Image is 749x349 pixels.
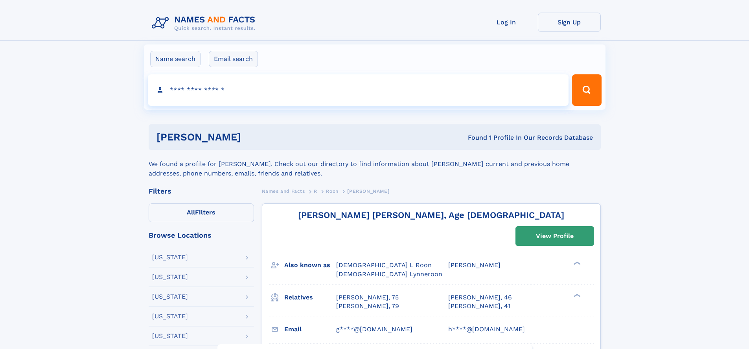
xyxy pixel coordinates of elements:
a: R [314,186,317,196]
a: View Profile [516,227,594,246]
div: [US_STATE] [152,294,188,300]
a: Names and Facts [262,186,305,196]
span: Roon [326,188,338,194]
label: Name search [150,51,201,67]
span: [DEMOGRAPHIC_DATA] L Roon [336,261,432,269]
label: Filters [149,203,254,222]
span: R [314,188,317,194]
div: [US_STATE] [152,254,188,260]
div: [US_STATE] [152,274,188,280]
a: Roon [326,186,338,196]
label: Email search [209,51,258,67]
button: Search Button [572,74,601,106]
a: [PERSON_NAME], 41 [448,302,510,310]
a: [PERSON_NAME], 79 [336,302,399,310]
div: We found a profile for [PERSON_NAME]. Check out our directory to find information about [PERSON_N... [149,150,601,178]
h3: Email [284,323,336,336]
input: search input [148,74,569,106]
div: Browse Locations [149,232,254,239]
a: [PERSON_NAME], 46 [448,293,512,302]
div: Found 1 Profile In Our Records Database [354,133,593,142]
div: ❯ [572,261,581,266]
a: Sign Up [538,13,601,32]
span: [PERSON_NAME] [448,261,501,269]
h3: Relatives [284,291,336,304]
a: [PERSON_NAME], 75 [336,293,399,302]
span: [PERSON_NAME] [347,188,389,194]
a: Log In [475,13,538,32]
img: Logo Names and Facts [149,13,262,34]
h3: Also known as [284,259,336,272]
h1: [PERSON_NAME] [156,132,355,142]
a: [PERSON_NAME] [PERSON_NAME], Age [DEMOGRAPHIC_DATA] [298,210,564,220]
span: All [187,209,195,216]
div: [US_STATE] [152,333,188,339]
div: View Profile [536,227,574,245]
span: [DEMOGRAPHIC_DATA] Lynneroon [336,270,442,278]
div: [US_STATE] [152,313,188,319]
div: Filters [149,188,254,195]
div: ❯ [572,293,581,298]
